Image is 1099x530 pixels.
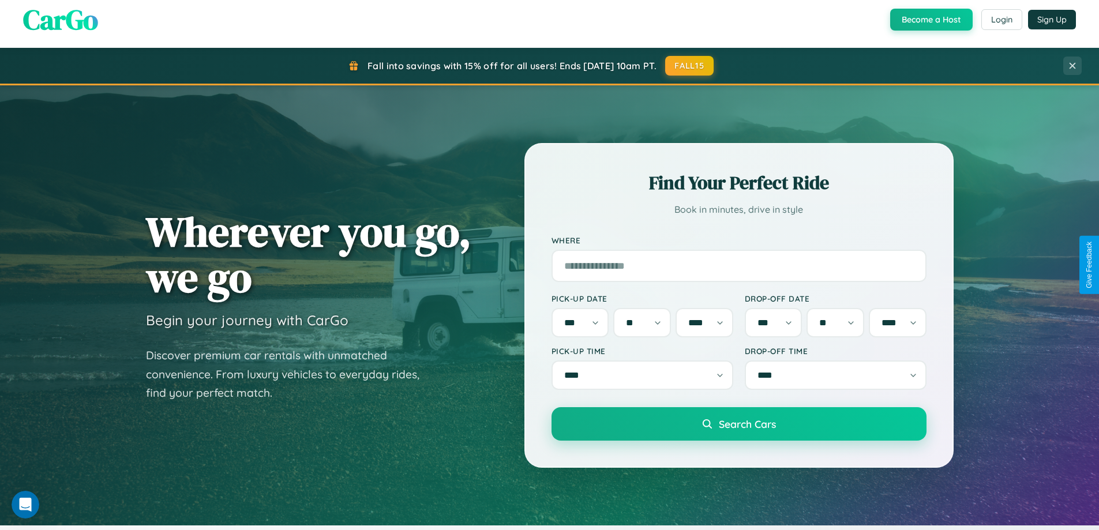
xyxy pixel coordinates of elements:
button: Become a Host [890,9,973,31]
label: Where [552,235,927,245]
div: Give Feedback [1085,242,1093,288]
label: Drop-off Date [745,294,927,303]
p: Discover premium car rentals with unmatched convenience. From luxury vehicles to everyday rides, ... [146,346,434,403]
button: Login [981,9,1022,30]
label: Pick-up Date [552,294,733,303]
span: Search Cars [719,418,776,430]
iframe: Intercom live chat [12,491,39,518]
span: CarGo [23,1,98,39]
button: FALL15 [665,56,714,76]
h1: Wherever you go, we go [146,209,471,300]
button: Sign Up [1028,10,1076,29]
label: Drop-off Time [745,346,927,356]
p: Book in minutes, drive in style [552,201,927,218]
span: Fall into savings with 15% off for all users! Ends [DATE] 10am PT. [367,60,657,72]
h2: Find Your Perfect Ride [552,170,927,196]
label: Pick-up Time [552,346,733,356]
button: Search Cars [552,407,927,441]
h3: Begin your journey with CarGo [146,311,348,329]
